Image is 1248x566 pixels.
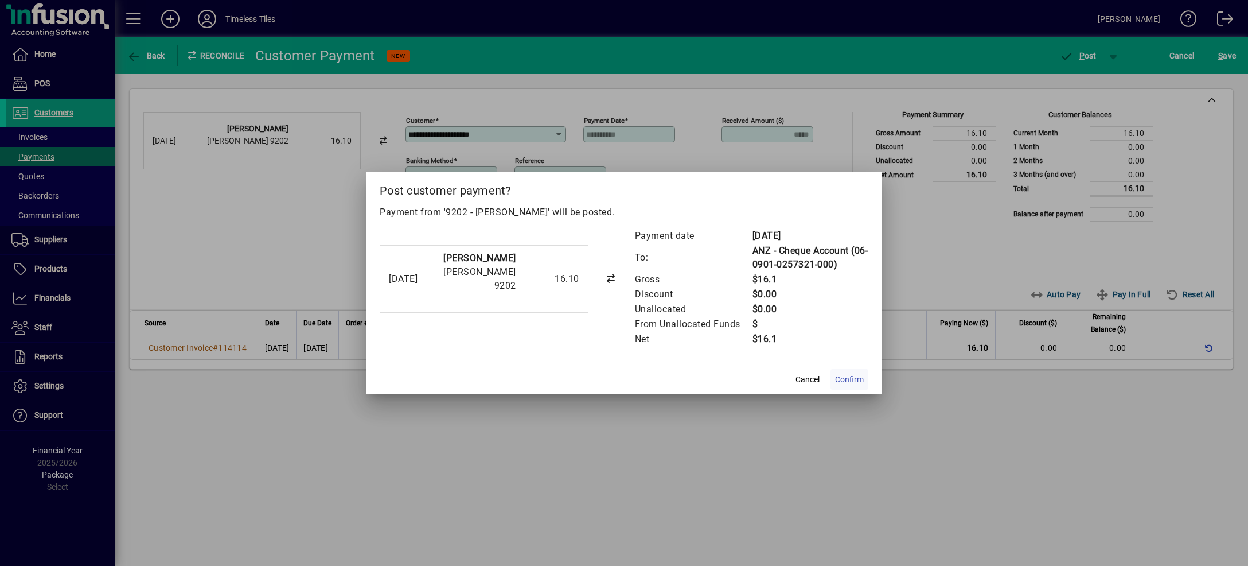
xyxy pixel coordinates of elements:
[522,272,579,286] div: 16.10
[752,272,869,287] td: $16.1
[752,332,869,347] td: $16.1
[443,266,516,291] span: [PERSON_NAME] 9202
[752,243,869,272] td: ANZ - Cheque Account (06-0901-0257321-000)
[634,243,752,272] td: To:
[634,302,752,317] td: Unallocated
[830,369,868,390] button: Confirm
[795,374,820,386] span: Cancel
[752,317,869,332] td: $
[634,332,752,347] td: Net
[389,272,427,286] div: [DATE]
[634,272,752,287] td: Gross
[634,287,752,302] td: Discount
[752,228,869,243] td: [DATE]
[835,374,864,386] span: Confirm
[634,228,752,243] td: Payment date
[443,253,516,263] strong: [PERSON_NAME]
[634,317,752,332] td: From Unallocated Funds
[366,172,882,205] h2: Post customer payment?
[789,369,826,390] button: Cancel
[380,206,868,219] p: Payment from '9202 - [PERSON_NAME]' will be posted.
[752,287,869,302] td: $0.00
[752,302,869,317] td: $0.00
